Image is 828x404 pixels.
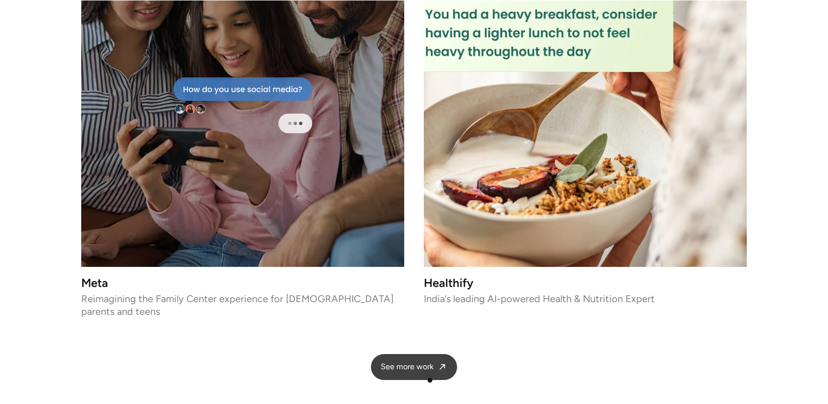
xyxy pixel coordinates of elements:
[81,295,404,315] p: Reimagining the Family Center experience for [DEMOGRAPHIC_DATA] parents and teens
[81,279,404,287] h3: Meta
[424,279,747,287] h3: Healthify
[381,362,434,372] span: See more work
[371,354,457,380] a: See more work
[424,295,747,302] p: India’s leading AI-powered Health & Nutrition Expert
